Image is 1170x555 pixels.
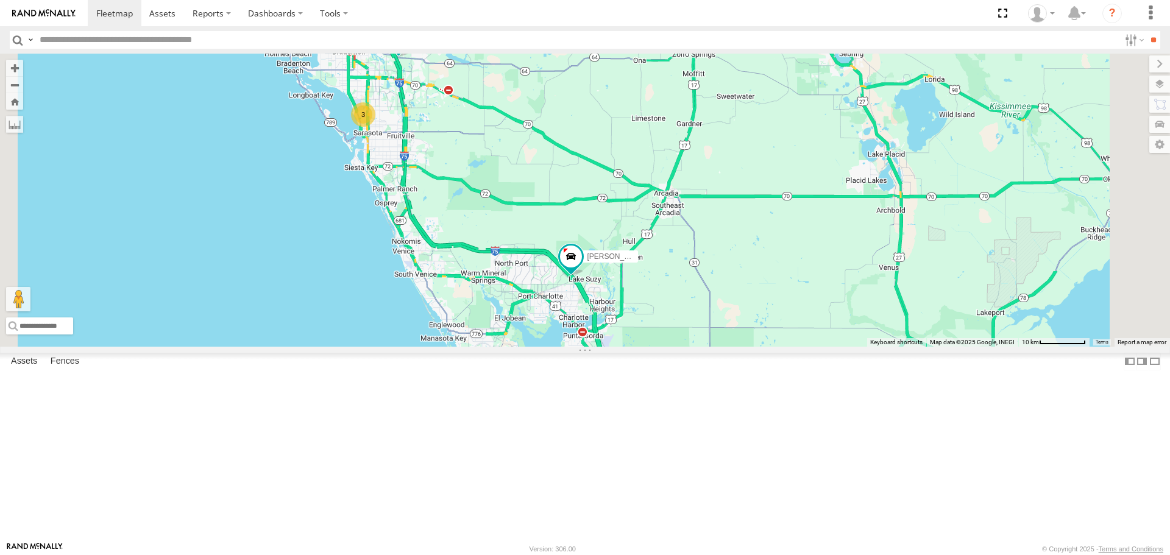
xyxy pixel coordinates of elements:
[1096,339,1108,344] a: Terms (opens in new tab)
[530,545,576,553] div: Version: 306.00
[1018,338,1090,347] button: Map Scale: 10 km per 73 pixels
[1149,353,1161,370] label: Hide Summary Table
[1124,353,1136,370] label: Dock Summary Table to the Left
[6,93,23,110] button: Zoom Home
[1102,4,1122,23] i: ?
[6,60,23,76] button: Zoom in
[6,116,23,133] label: Measure
[1024,4,1059,23] div: Jerry Dewberry
[44,353,85,370] label: Fences
[587,253,647,261] span: [PERSON_NAME]
[870,338,923,347] button: Keyboard shortcuts
[5,353,43,370] label: Assets
[930,339,1015,345] span: Map data ©2025 Google, INEGI
[1022,339,1039,345] span: 10 km
[351,102,375,127] div: 3
[1042,545,1163,553] div: © Copyright 2025 -
[26,31,35,49] label: Search Query
[1099,545,1163,553] a: Terms and Conditions
[6,76,23,93] button: Zoom out
[1136,353,1148,370] label: Dock Summary Table to the Right
[1120,31,1146,49] label: Search Filter Options
[7,543,63,555] a: Visit our Website
[1118,339,1166,345] a: Report a map error
[1149,136,1170,153] label: Map Settings
[12,9,76,18] img: rand-logo.svg
[6,287,30,311] button: Drag Pegman onto the map to open Street View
